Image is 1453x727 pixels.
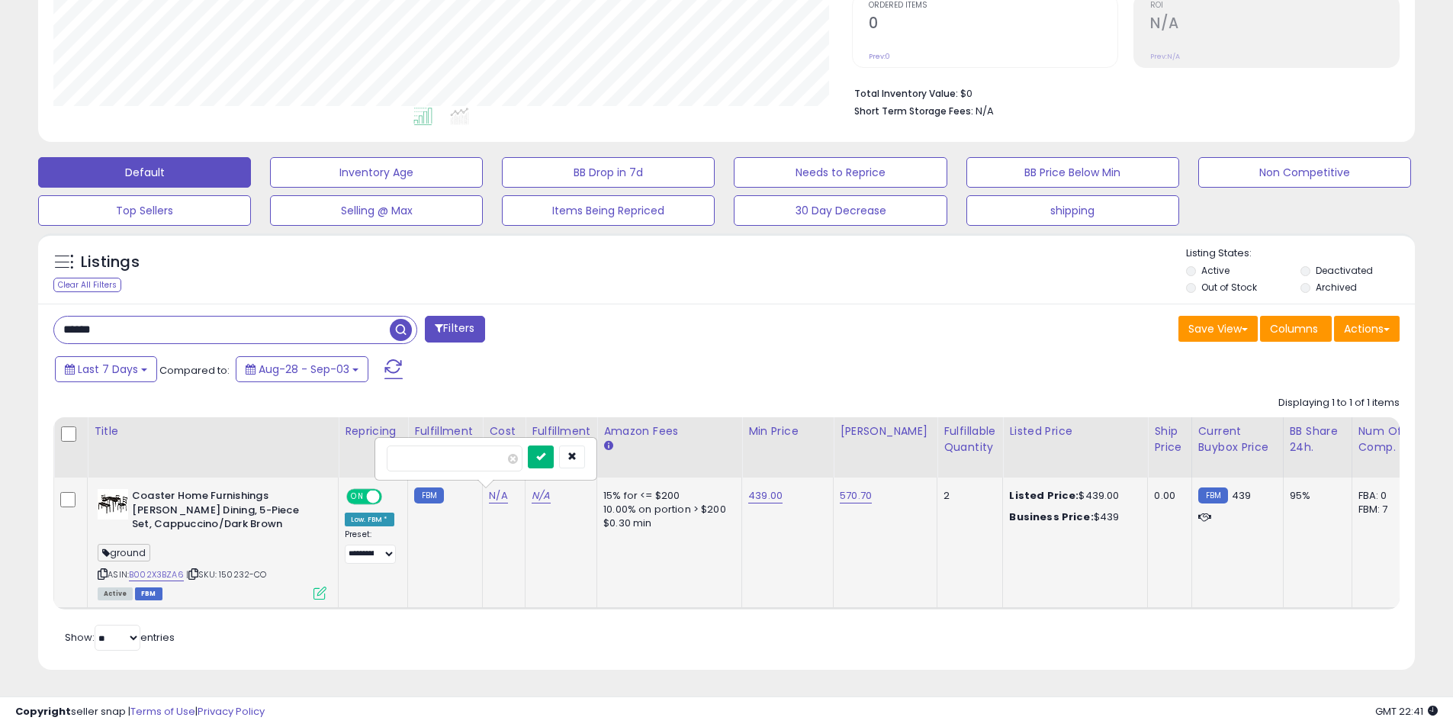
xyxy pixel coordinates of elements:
[734,157,947,188] button: Needs to Reprice
[130,704,195,719] a: Terms of Use
[1201,281,1257,294] label: Out of Stock
[502,157,715,188] button: BB Drop in 7d
[943,423,996,455] div: Fulfillable Quantity
[129,568,184,581] a: B002X3BZA6
[1009,423,1141,439] div: Listed Price
[840,488,872,503] a: 570.70
[854,83,1388,101] li: $0
[348,491,367,503] span: ON
[98,489,128,520] img: 41P9q-vj0oL._SL40_.jpg
[869,2,1117,10] span: Ordered Items
[502,195,715,226] button: Items Being Repriced
[236,356,368,382] button: Aug-28 - Sep-03
[966,157,1179,188] button: BB Price Below Min
[603,439,612,453] small: Amazon Fees.
[94,423,332,439] div: Title
[425,316,484,343] button: Filters
[1009,488,1078,503] b: Listed Price:
[1150,2,1399,10] span: ROI
[1150,14,1399,35] h2: N/A
[81,252,140,273] h5: Listings
[414,423,476,439] div: Fulfillment
[603,503,730,516] div: 10.00% on portion > $200
[603,423,735,439] div: Amazon Fees
[1358,423,1414,455] div: Num of Comp.
[270,157,483,188] button: Inventory Age
[345,513,394,526] div: Low. FBM *
[840,423,931,439] div: [PERSON_NAME]
[748,488,783,503] a: 439.00
[1358,489,1409,503] div: FBA: 0
[1334,316,1400,342] button: Actions
[1178,316,1258,342] button: Save View
[1260,316,1332,342] button: Columns
[734,195,947,226] button: 30 Day Decrease
[1154,423,1185,455] div: Ship Price
[1316,281,1357,294] label: Archived
[1009,489,1136,503] div: $439.00
[38,157,251,188] button: Default
[1316,264,1373,277] label: Deactivated
[1009,510,1093,524] b: Business Price:
[15,705,265,719] div: seller snap | |
[869,52,890,61] small: Prev: 0
[1270,321,1318,336] span: Columns
[1198,423,1277,455] div: Current Buybox Price
[489,488,507,503] a: N/A
[380,491,404,503] span: OFF
[1375,704,1438,719] span: 2025-09-11 22:41 GMT
[55,356,157,382] button: Last 7 Days
[1290,423,1345,455] div: BB Share 24h.
[98,587,133,600] span: All listings currently available for purchase on Amazon
[869,14,1117,35] h2: 0
[603,489,730,503] div: 15% for <= $200
[65,630,175,645] span: Show: entries
[159,363,230,378] span: Compared to:
[532,488,550,503] a: N/A
[1198,487,1228,503] small: FBM
[1198,157,1411,188] button: Non Competitive
[345,423,401,439] div: Repricing
[1290,489,1340,503] div: 95%
[603,516,730,530] div: $0.30 min
[1278,396,1400,410] div: Displaying 1 to 1 of 1 items
[132,489,317,536] b: Coaster Home Furnishings [PERSON_NAME] Dining, 5-Piece Set, Cappuccino/Dark Brown
[414,487,444,503] small: FBM
[98,489,326,598] div: ASIN:
[1186,246,1415,261] p: Listing States:
[532,423,590,455] div: Fulfillment Cost
[198,704,265,719] a: Privacy Policy
[38,195,251,226] button: Top Sellers
[943,489,991,503] div: 2
[748,423,827,439] div: Min Price
[1358,503,1409,516] div: FBM: 7
[259,362,349,377] span: Aug-28 - Sep-03
[1154,489,1179,503] div: 0.00
[854,87,958,100] b: Total Inventory Value:
[489,423,519,439] div: Cost
[186,568,267,581] span: | SKU: 150232-CO
[53,278,121,292] div: Clear All Filters
[1009,510,1136,524] div: $439
[78,362,138,377] span: Last 7 Days
[1150,52,1180,61] small: Prev: N/A
[1232,488,1251,503] span: 439
[854,105,973,117] b: Short Term Storage Fees:
[98,544,150,561] span: ground
[15,704,71,719] strong: Copyright
[1201,264,1230,277] label: Active
[345,529,396,564] div: Preset:
[135,587,162,600] span: FBM
[270,195,483,226] button: Selling @ Max
[966,195,1179,226] button: shipping
[976,104,994,118] span: N/A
